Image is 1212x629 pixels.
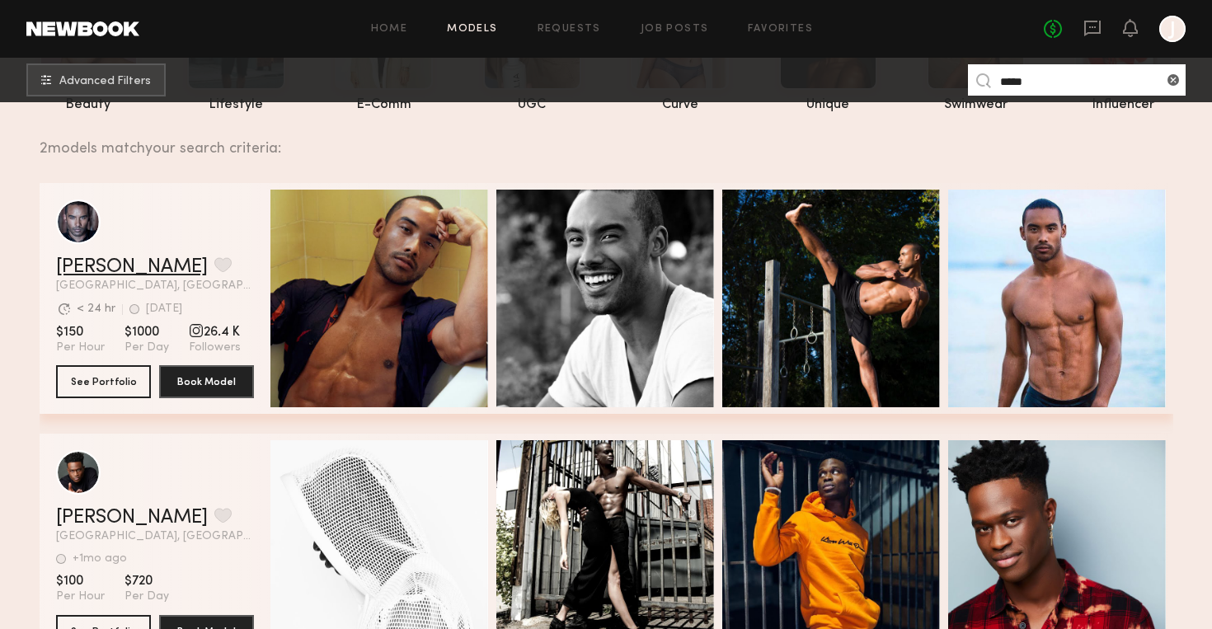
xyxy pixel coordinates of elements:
[26,63,166,96] button: Advanced Filters
[40,122,1160,157] div: 2 models match your search criteria:
[146,303,182,315] div: [DATE]
[335,98,433,112] div: e-comm
[77,303,115,315] div: < 24 hr
[56,257,208,277] a: [PERSON_NAME]
[779,98,877,112] div: unique
[56,589,105,604] span: Per Hour
[124,340,169,355] span: Per Day
[40,98,138,112] div: beauty
[1074,98,1172,112] div: influencer
[631,98,729,112] div: curve
[927,98,1025,112] div: swimwear
[56,573,105,589] span: $100
[56,508,208,528] a: [PERSON_NAME]
[371,24,408,35] a: Home
[159,365,254,398] button: Book Model
[56,531,254,542] span: [GEOGRAPHIC_DATA], [GEOGRAPHIC_DATA]
[189,324,241,340] span: 26.4 K
[538,24,601,35] a: Requests
[483,98,581,112] div: UGC
[189,340,241,355] span: Followers
[56,324,105,340] span: $150
[56,340,105,355] span: Per Hour
[59,76,151,87] span: Advanced Filters
[187,98,285,112] div: lifestyle
[124,324,169,340] span: $1000
[1159,16,1186,42] a: J
[124,573,169,589] span: $720
[447,24,497,35] a: Models
[56,280,254,292] span: [GEOGRAPHIC_DATA], [GEOGRAPHIC_DATA]
[641,24,709,35] a: Job Posts
[56,365,151,398] button: See Portfolio
[748,24,813,35] a: Favorites
[73,553,127,565] div: +1mo ago
[124,589,169,604] span: Per Day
